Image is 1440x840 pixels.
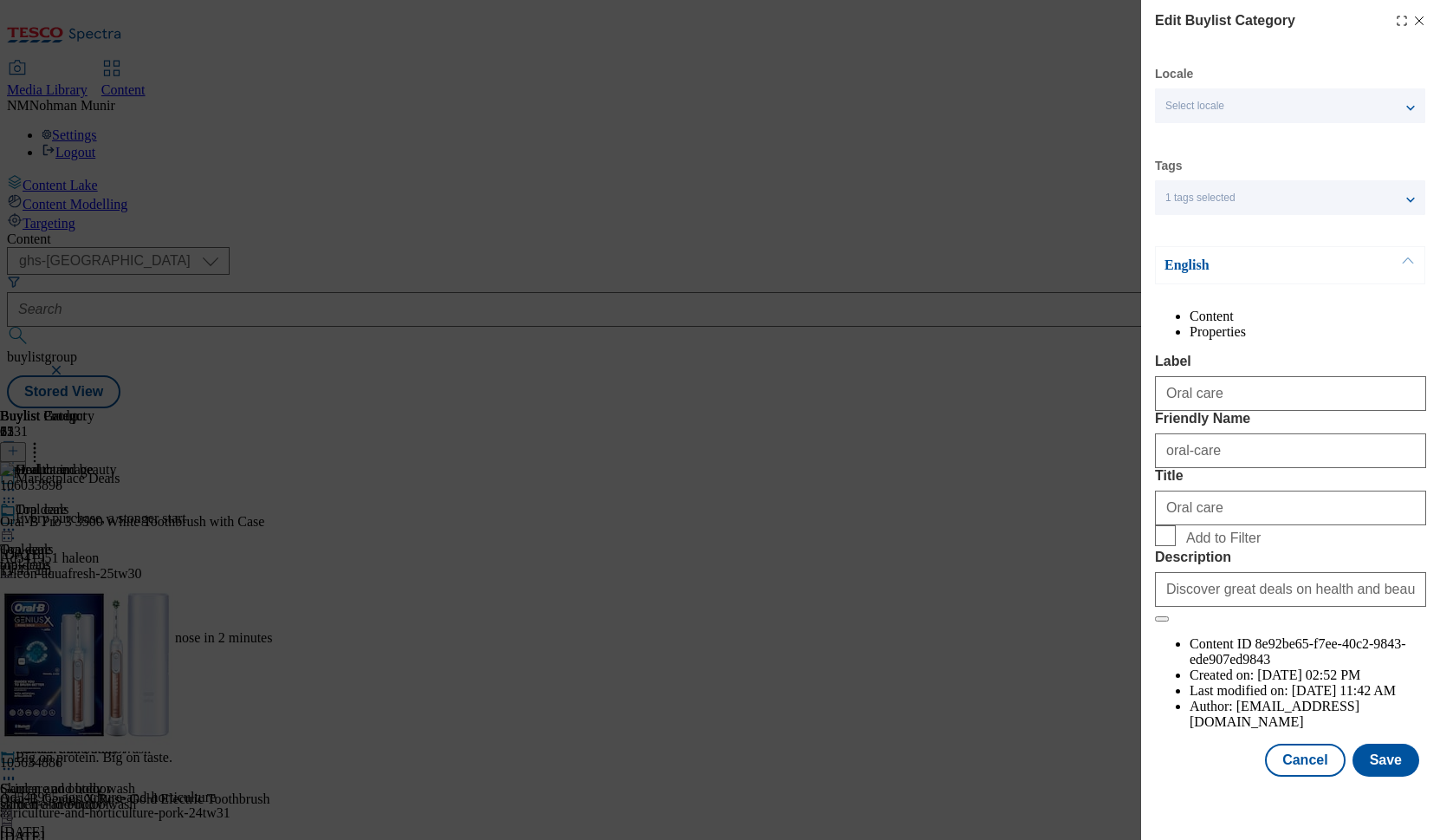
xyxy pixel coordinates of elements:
[1155,10,1295,31] h4: Edit Buylist Category
[1265,744,1345,777] button: Cancel
[1155,572,1426,607] input: Enter Description
[1155,491,1426,525] input: Enter Title
[1190,683,1426,699] li: Last modified on:
[1190,667,1426,683] li: Created on:
[1155,354,1426,369] label: Label
[1155,550,1426,565] label: Description
[1190,636,1426,667] li: Content ID
[1155,161,1183,171] label: Tags
[1190,309,1426,324] li: Content
[1190,699,1426,730] li: Author:
[1155,88,1425,123] button: Select locale
[1155,69,1193,79] label: Locale
[1155,180,1425,215] button: 1 tags selected
[1190,324,1426,340] li: Properties
[1190,699,1359,729] span: [EMAIL_ADDRESS][DOMAIN_NAME]
[1155,468,1426,484] label: Title
[1257,667,1360,682] span: [DATE] 02:52 PM
[1352,744,1419,777] button: Save
[1190,636,1406,667] span: 8e92be65-f7ee-40c2-9843-ede907ed9843
[1164,257,1346,274] p: English
[1155,433,1426,468] input: Enter Friendly Name
[1155,411,1426,427] label: Friendly Name
[1155,376,1426,411] input: Enter Label
[1165,192,1236,205] span: 1 tags selected
[1292,683,1396,698] span: [DATE] 11:42 AM
[1186,531,1261,546] span: Add to Filter
[1165,100,1224,113] span: Select locale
